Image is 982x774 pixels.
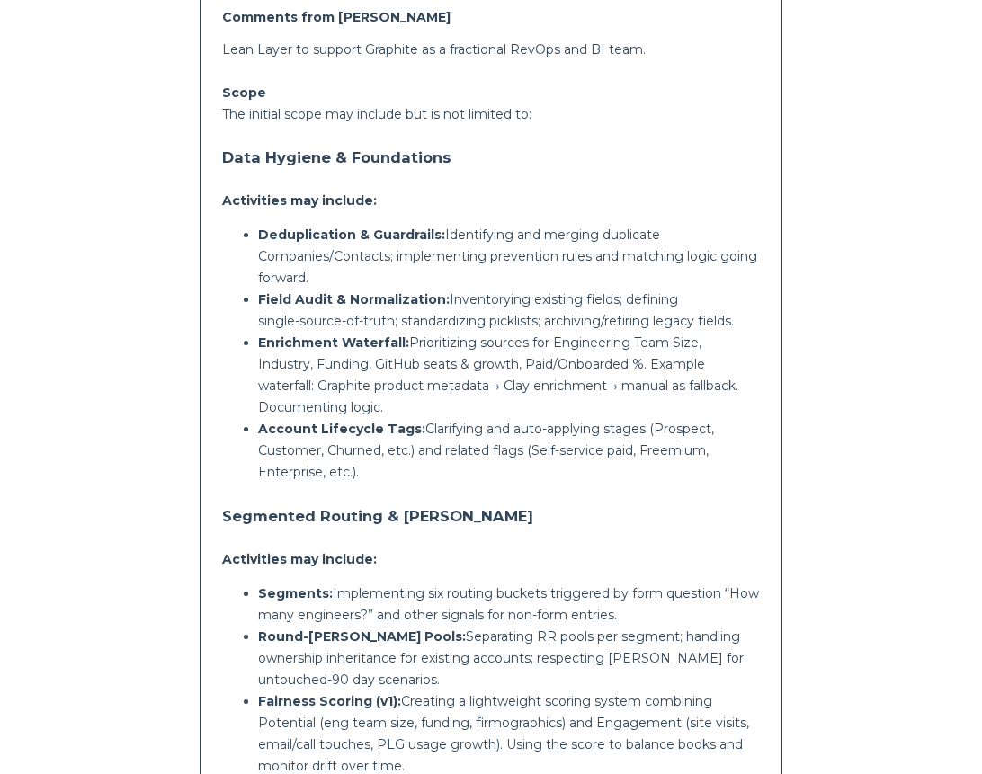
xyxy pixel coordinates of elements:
p: Prioritizing sources for Engineering Team Size, Industry, Funding, GitHub seats & growth, Paid/On... [258,332,759,418]
p: Identifying and merging duplicate Companies/Contacts; implementing prevention rules and matching ... [258,224,759,289]
strong: Round‑[PERSON_NAME] Pools: [258,628,466,645]
p: Implementing six routing buckets triggered by form question “How many engineers?” and other signa... [258,583,759,626]
h3: Segmented Routing & [PERSON_NAME] [222,498,759,534]
strong: Fairness Scoring (v1): [258,693,401,709]
strong: Field Audit & Normalization: [258,291,450,307]
strong: Segments: [258,585,333,601]
strong: Account Lifecycle Tags: [258,421,425,437]
strong: Enrichment Waterfall: [258,334,409,351]
h2: Comments from [PERSON_NAME] [222,6,759,28]
p: Separating RR pools per segment; handling ownership inheritance for existing accounts; respecting... [258,626,759,690]
p: Inventorying existing fields; defining single‑source‑of‑truth; standardizing picklists; archiving... [258,289,759,332]
p: The initial scope may include but is not limited to: [222,103,759,125]
strong: Deduplication & Guardrails: [258,227,445,243]
h3: Data Hygiene & Foundations [222,139,759,175]
strong: Activities may include: [222,192,377,209]
strong: Scope [222,85,266,101]
p: Lean Layer to support Graphite as a fractional RevOps and BI team. [222,39,759,60]
strong: Activities may include: [222,551,377,567]
p: Clarifying and auto‑applying stages (Prospect, Customer, Churned, etc.) and related flags (Self‑s... [258,418,759,483]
